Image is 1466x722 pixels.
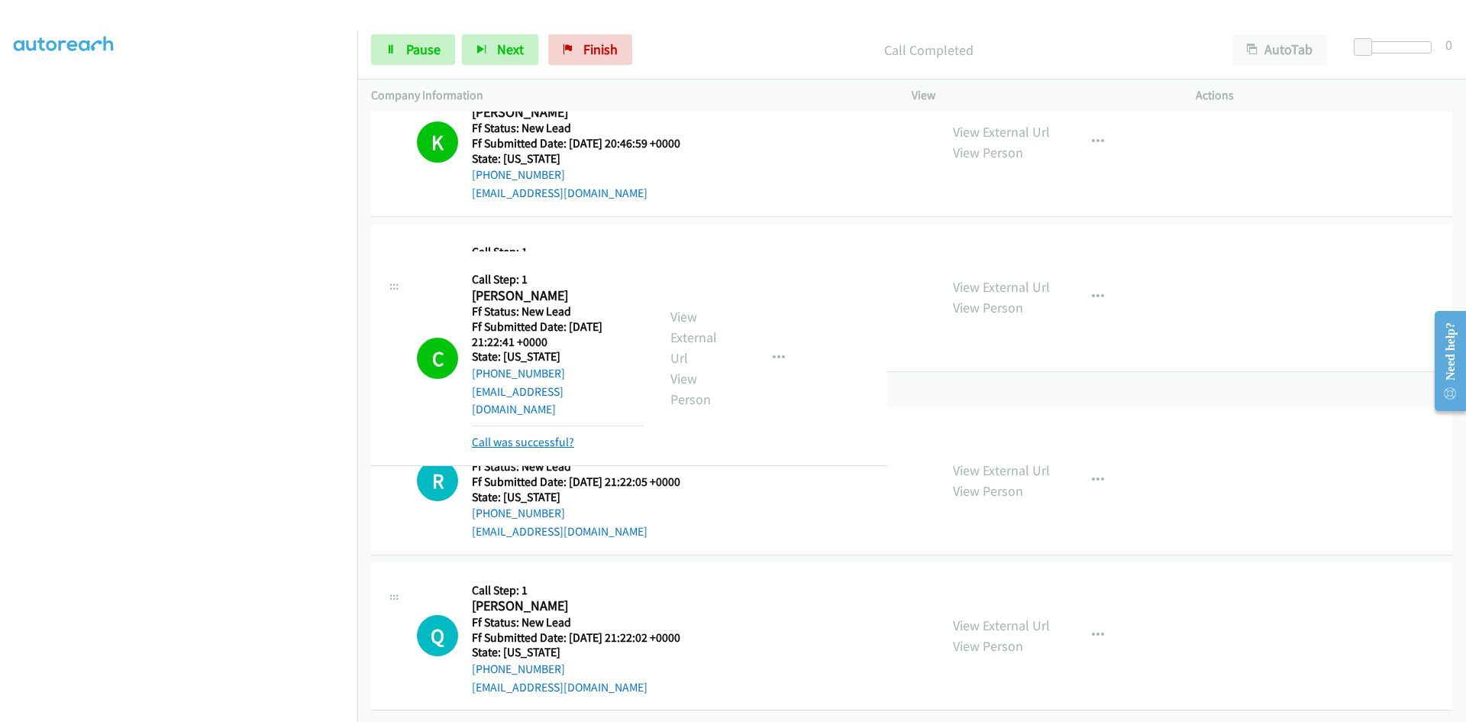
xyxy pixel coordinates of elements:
span: Finish [583,40,618,58]
h2: [PERSON_NAME] [472,104,699,121]
h5: State: [US_STATE] [472,151,699,167]
a: [EMAIL_ADDRESS][DOMAIN_NAME] [472,186,647,200]
a: Pause [371,34,455,65]
a: Finish [548,34,632,65]
span: Next [497,40,524,58]
button: AutoTab [1232,34,1327,65]
h5: Ff Status: New Lead [472,304,643,319]
iframe: Resource Center [1422,300,1466,422]
h1: Q [417,615,458,656]
a: [EMAIL_ADDRESS][DOMAIN_NAME] [472,524,647,539]
h5: Call Step: 1 [472,272,643,287]
a: View External Url [953,617,1050,634]
h5: Call Step: 1 [472,583,680,598]
a: View Person [953,482,1023,500]
h5: Ff Submitted Date: [DATE] 20:46:59 +0000 [472,136,699,151]
h5: Ff Status: New Lead [472,121,699,136]
p: Actions [1196,86,1452,105]
a: View Person [953,144,1023,161]
h1: C [417,338,458,379]
a: View Person [953,637,1023,655]
h5: State: [US_STATE] [472,645,680,660]
a: [PHONE_NUMBER] [472,366,565,380]
h1: R [417,460,458,501]
h2: [PERSON_NAME] [472,597,680,615]
h2: [PERSON_NAME] [472,287,643,305]
h5: State: [US_STATE] [472,490,680,505]
p: View [912,86,1168,105]
span: Pause [406,40,441,58]
h5: Ff Status: New Lead [472,615,680,630]
a: [EMAIL_ADDRESS][DOMAIN_NAME] [472,680,647,694]
h5: Ff Submitted Date: [DATE] 21:22:02 +0000 [472,630,680,646]
a: [EMAIL_ADDRESS][DOMAIN_NAME] [472,384,563,417]
a: [PHONE_NUMBER] [472,662,565,676]
a: Call was successful? [472,435,574,449]
h5: State: [US_STATE] [472,349,643,364]
p: Call Completed [653,40,1205,60]
div: The call is yet to be attempted [417,460,458,501]
a: View External Url [953,461,1050,479]
p: Company Information [371,86,884,105]
a: [PHONE_NUMBER] [472,167,565,182]
a: View Person [670,370,711,408]
div: The call is yet to be attempted [417,615,458,656]
h5: Ff Submitted Date: [DATE] 21:22:41 +0000 [472,319,643,349]
div: 0 [1445,34,1452,55]
div: Delay between calls (in seconds) [1361,41,1432,53]
button: Next [462,34,538,65]
a: View External Url [953,123,1050,141]
a: [PHONE_NUMBER] [472,506,565,520]
h1: K [417,121,458,163]
a: View External Url [670,308,717,367]
h5: Call Step: 1 [472,244,699,260]
h5: Ff Submitted Date: [DATE] 21:22:05 +0000 [472,474,680,490]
